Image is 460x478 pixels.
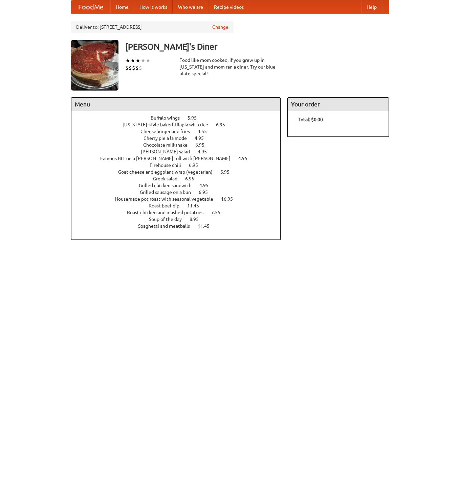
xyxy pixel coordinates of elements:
[132,64,135,72] li: $
[125,64,129,72] li: $
[298,117,323,122] b: Total: $0.00
[100,156,260,161] a: Famous BLT on a [PERSON_NAME] roll with [PERSON_NAME] 4.95
[71,0,110,14] a: FoodMe
[118,169,242,175] a: Goat cheese and eggplant wrap (vegetarian) 5.95
[198,129,214,134] span: 4.55
[123,122,215,127] span: [US_STATE]-style baked Tilapia with rice
[361,0,382,14] a: Help
[221,196,240,202] span: 16.95
[146,57,151,64] li: ★
[220,169,236,175] span: 5.95
[211,210,227,215] span: 7.55
[179,57,281,77] div: Food like mom cooked, if you grew up in [US_STATE] and mom ran a diner. Try our blue plate special!
[153,176,184,181] span: Greek salad
[143,142,194,148] span: Chocolate milkshake
[125,57,130,64] li: ★
[190,217,205,222] span: 8.95
[153,176,207,181] a: Greek salad 6.95
[185,176,201,181] span: 6.95
[130,57,135,64] li: ★
[144,135,216,141] a: Cherry pie a la mode 4.95
[151,115,187,121] span: Buffalo wings
[151,115,209,121] a: Buffalo wings 5.95
[238,156,254,161] span: 4.95
[150,162,211,168] a: Firehouse chili 6.95
[139,183,221,188] a: Grilled chicken sandwich 4.95
[115,196,245,202] a: Housemade pot roast with seasonal vegetable 16.95
[199,183,215,188] span: 4.95
[140,190,220,195] a: Grilled sausage on a bun 6.95
[212,24,228,30] a: Change
[141,149,197,154] span: [PERSON_NAME] salad
[115,196,220,202] span: Housemade pot roast with seasonal vegetable
[149,217,189,222] span: Soup of the day
[188,115,203,121] span: 5.95
[71,21,234,33] div: Deliver to: [STREET_ADDRESS]
[149,203,186,208] span: Roast beef dip
[140,129,197,134] span: Cheeseburger and fries
[198,149,214,154] span: 4.95
[143,142,217,148] a: Chocolate milkshake 6.95
[110,0,134,14] a: Home
[140,57,146,64] li: ★
[140,129,219,134] a: Cheeseburger and fries 4.55
[71,98,281,111] h4: Menu
[140,190,198,195] span: Grilled sausage on a bun
[144,135,194,141] span: Cherry pie a la mode
[125,40,389,53] h3: [PERSON_NAME]'s Diner
[199,190,215,195] span: 6.95
[149,203,212,208] a: Roast beef dip 11.45
[123,122,238,127] a: [US_STATE]-style baked Tilapia with rice 6.95
[209,0,249,14] a: Recipe videos
[100,156,237,161] span: Famous BLT on a [PERSON_NAME] roll with [PERSON_NAME]
[71,40,118,91] img: angular.jpg
[138,223,197,229] span: Spaghetti and meatballs
[198,223,216,229] span: 11.45
[135,57,140,64] li: ★
[127,210,210,215] span: Roast chicken and mashed potatoes
[139,64,142,72] li: $
[189,162,205,168] span: 6.95
[139,183,198,188] span: Grilled chicken sandwich
[195,142,211,148] span: 6.95
[138,223,222,229] a: Spaghetti and meatballs 11.45
[150,162,188,168] span: Firehouse chili
[134,0,173,14] a: How it works
[118,169,219,175] span: Goat cheese and eggplant wrap (vegetarian)
[288,98,389,111] h4: Your order
[216,122,232,127] span: 6.95
[135,64,139,72] li: $
[141,149,219,154] a: [PERSON_NAME] salad 4.95
[149,217,211,222] a: Soup of the day 8.95
[195,135,211,141] span: 4.95
[129,64,132,72] li: $
[127,210,233,215] a: Roast chicken and mashed potatoes 7.55
[187,203,206,208] span: 11.45
[173,0,209,14] a: Who we are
